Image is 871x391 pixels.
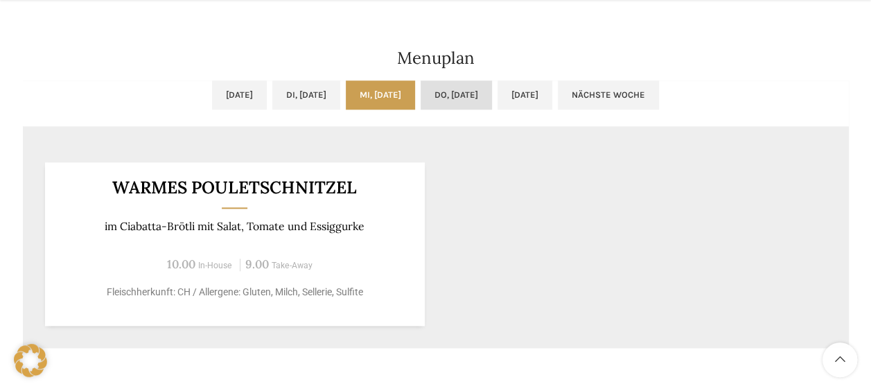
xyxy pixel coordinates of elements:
[167,257,195,272] span: 10.00
[212,80,267,110] a: [DATE]
[62,179,407,196] h3: Warmes Pouletschnitzel
[421,80,492,110] a: Do, [DATE]
[245,257,269,272] span: 9.00
[23,50,849,67] h2: Menuplan
[822,342,857,377] a: Scroll to top button
[498,80,552,110] a: [DATE]
[62,285,407,299] p: Fleischherkunft: CH / Allergene: Gluten, Milch, Sellerie, Sulfite
[272,261,313,270] span: Take-Away
[272,80,340,110] a: Di, [DATE]
[198,261,232,270] span: In-House
[346,80,415,110] a: Mi, [DATE]
[62,220,407,233] p: im Ciabatta-Brötli mit Salat, Tomate und Essiggurke
[558,80,659,110] a: Nächste Woche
